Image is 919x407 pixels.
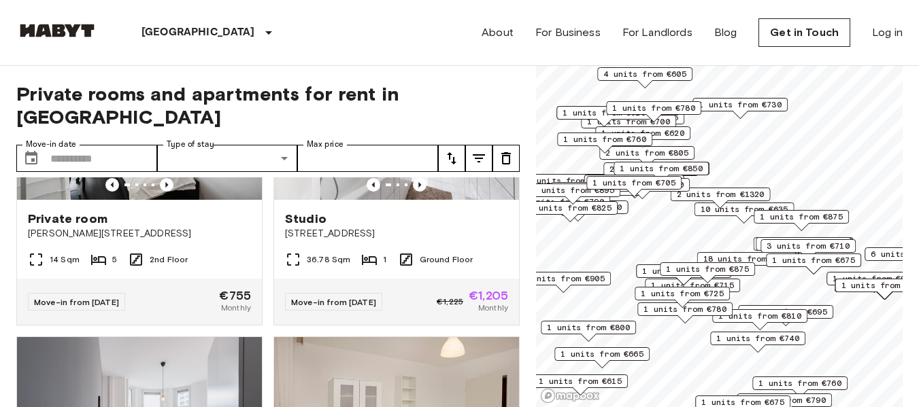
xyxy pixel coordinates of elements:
div: Map marker [761,239,856,260]
div: Map marker [692,98,788,119]
a: About [482,24,514,41]
label: Move-in date [26,139,76,150]
span: 1 units from €875 [666,263,749,275]
div: Map marker [738,305,833,326]
div: Map marker [550,182,646,203]
div: Map marker [603,162,699,183]
span: 1 units from €730 [699,99,782,111]
div: Map marker [533,374,628,395]
span: Ground Floor [420,253,473,266]
div: Map marker [525,183,620,205]
span: Private rooms and apartments for rent in [GEOGRAPHIC_DATA] [16,82,520,128]
button: tune [492,145,520,172]
span: €755 [219,289,251,302]
span: 15 units from €645 [590,175,678,188]
div: Map marker [660,262,755,283]
span: 23 units from €655 [522,175,610,187]
span: 1 units from €895 [531,184,614,196]
span: Studio [285,211,327,227]
div: Map marker [516,174,616,195]
span: 1 units from €800 [547,321,630,334]
div: Map marker [584,175,684,196]
span: 2 units from €760 [601,179,684,191]
div: Map marker [541,321,636,342]
div: Map marker [756,237,851,258]
span: 1 units from €620 [563,107,646,119]
span: 1 units from €665 [561,348,644,360]
div: Map marker [754,237,854,258]
span: 4 units from €605 [603,68,686,80]
label: Type of stay [167,139,214,150]
span: 2 units from €1320 [677,188,765,200]
div: Map marker [635,287,730,308]
div: Map marker [597,67,692,88]
a: Log in [872,24,903,41]
span: 1 units from €970 [833,272,916,285]
span: 2 units from €805 [605,147,688,159]
div: Map marker [637,302,733,323]
span: 1 units from €850 [620,162,703,175]
span: 14 Sqm [50,253,80,266]
span: 1 units from €695 [744,306,827,318]
button: Choose date [18,145,45,172]
a: For Business [535,24,601,41]
label: Max price [307,139,344,150]
p: [GEOGRAPHIC_DATA] [141,24,255,41]
span: 4 units from €665 [556,183,639,195]
span: 1 units from €705 [592,177,675,189]
span: 1 units from €810 [718,310,801,322]
button: Previous image [413,178,427,192]
span: 1 units from €780 [644,303,726,315]
span: 1 units from €760 [758,377,841,389]
span: 36.78 Sqm [307,253,350,266]
a: For Landlords [622,24,692,41]
a: Blog [714,24,737,41]
span: 1 units from €825 [529,202,612,214]
span: 1 units from €835 [642,265,725,277]
div: Map marker [754,210,849,231]
button: Previous image [105,178,119,192]
a: Get in Touch [758,18,850,47]
span: [PERSON_NAME][STREET_ADDRESS] [28,227,251,241]
div: Map marker [522,201,618,222]
button: tune [438,145,465,172]
span: 1 units from €905 [522,272,605,285]
div: Map marker [614,162,709,183]
span: Monthly [478,302,508,314]
span: Private room [28,211,107,227]
div: Map marker [671,188,771,209]
span: 1 units from €615 [539,375,622,387]
span: Move-in from [DATE] [34,297,119,307]
span: 1 units from €675 [772,254,855,266]
div: Map marker [697,252,797,273]
span: Monthly [221,302,251,314]
span: 1 units from €790 [743,394,826,406]
div: Map marker [586,176,682,197]
span: 10 units from €635 [701,203,788,215]
span: Move-in from [DATE] [291,297,376,307]
a: Mapbox logo [540,388,600,404]
span: 1 units from €780 [612,102,695,114]
div: Map marker [595,126,690,147]
div: Map marker [752,376,848,397]
button: Previous image [160,178,173,192]
div: Map marker [710,332,805,353]
span: €1,205 [469,289,508,302]
span: 1 units from €710 [762,238,845,250]
span: 18 units from €720 [703,253,791,265]
div: Map marker [516,272,611,293]
div: Map marker [695,202,795,224]
div: Map marker [557,132,652,154]
span: 2nd Floor [150,253,188,266]
div: Map marker [554,347,650,368]
span: 1 units from €715 [651,279,734,291]
div: Map marker [529,200,629,222]
span: 1 units from €760 [563,133,646,145]
div: Map marker [712,309,807,330]
button: tune [465,145,492,172]
span: [STREET_ADDRESS] [285,227,508,241]
span: 1 [383,253,386,266]
span: €1,225 [437,296,463,308]
span: 1 units from €740 [716,332,799,344]
span: 1 units from €725 [641,287,724,300]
